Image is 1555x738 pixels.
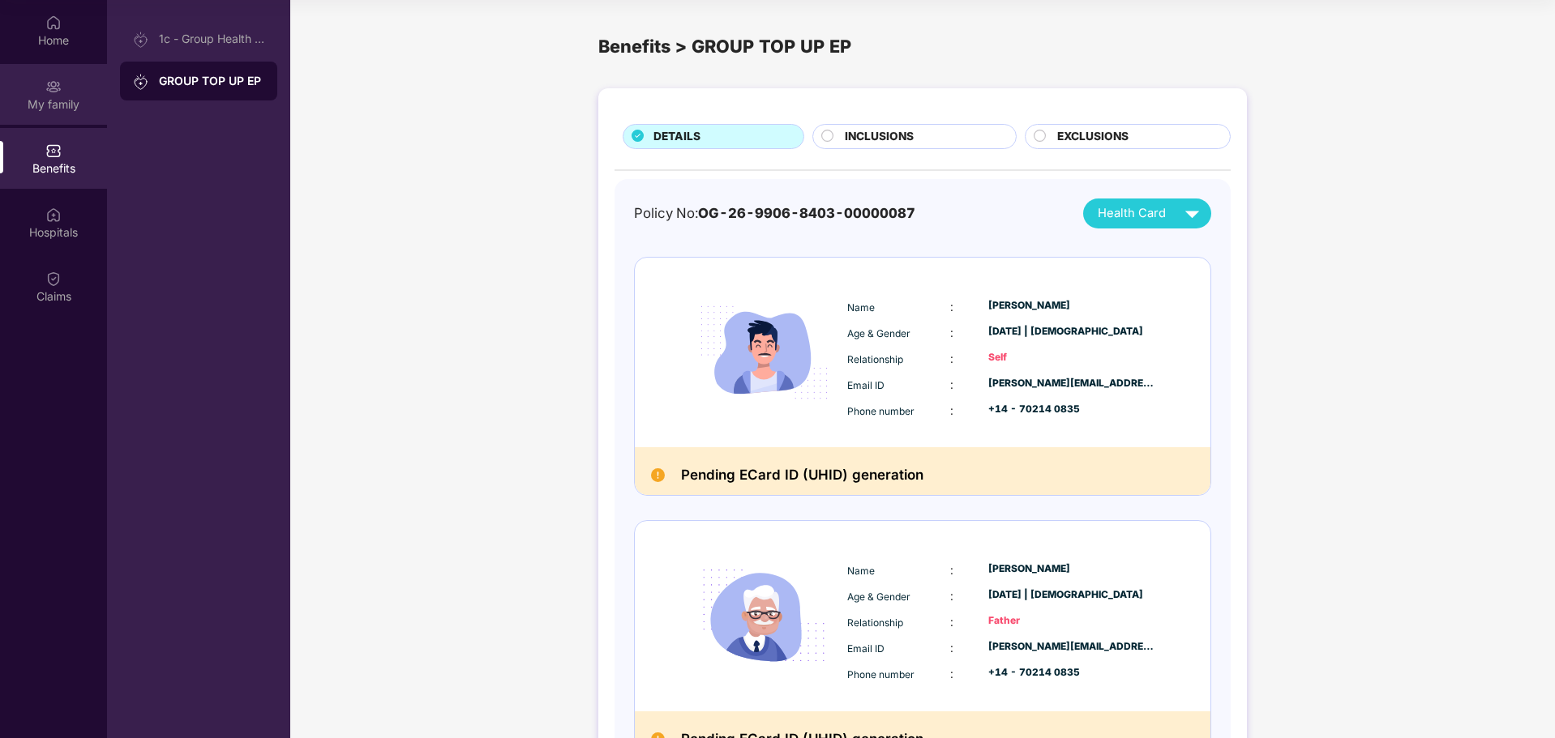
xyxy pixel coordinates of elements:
[1057,128,1129,146] span: EXCLUSIONS
[685,537,843,695] img: icon
[847,353,903,365] span: Relationship
[847,379,885,391] span: Email ID
[988,639,1155,655] div: [PERSON_NAME][EMAIL_ADDRESS][PERSON_NAME][DOMAIN_NAME]
[988,350,1155,365] div: Self
[988,587,1155,603] div: [DATE] | [DEMOGRAPHIC_DATA]
[950,563,953,577] span: :
[651,468,665,482] img: Pending
[950,641,953,655] span: :
[1098,204,1166,223] span: Health Card
[988,298,1155,314] div: [PERSON_NAME]
[847,565,875,577] span: Name
[681,463,923,487] h2: Pending ECard ID (UHID) generation
[685,274,843,432] img: icon
[847,405,915,417] span: Phone number
[950,403,953,417] span: :
[950,300,953,314] span: :
[133,32,149,48] img: svg+xml;base64,PHN2ZyB3aWR0aD0iMjAiIGhlaWdodD0iMjAiIHZpZXdCb3g9IjAgMCAyMCAyMCIgZmlsbD0ibm9uZSIgeG...
[988,665,1155,680] div: +14 - 70214 0835
[988,561,1155,577] div: [PERSON_NAME]
[653,128,700,146] span: DETAILS
[988,324,1155,339] div: [DATE] | [DEMOGRAPHIC_DATA]
[988,613,1155,629] div: Father
[45,271,62,287] img: svg+xml;base64,PHN2ZyBpZD0iQ2xhaW0iIHhtbG5zPSJodHRwOi8vd3d3LnczLm9yZy8yMDAwL3N2ZyIgd2lkdGg9IjIwIi...
[847,616,903,629] span: Relationship
[988,402,1155,417] div: +14 - 70214 0835
[845,128,914,146] span: INCLUSIONS
[45,79,62,95] img: svg+xml;base64,PHN2ZyB3aWR0aD0iMjAiIGhlaWdodD0iMjAiIHZpZXdCb3g9IjAgMCAyMCAyMCIgZmlsbD0ibm9uZSIgeG...
[950,589,953,603] span: :
[45,207,62,223] img: svg+xml;base64,PHN2ZyBpZD0iSG9zcGl0YWxzIiB4bWxucz0iaHR0cDovL3d3dy53My5vcmcvMjAwMC9zdmciIHdpZHRoPS...
[1178,199,1206,228] img: svg+xml;base64,PHN2ZyB4bWxucz0iaHR0cDovL3d3dy53My5vcmcvMjAwMC9zdmciIHZpZXdCb3g9IjAgMCAyNCAyNCIgd2...
[1083,198,1211,228] button: Health Card
[950,352,953,365] span: :
[988,376,1155,391] div: [PERSON_NAME][EMAIL_ADDRESS][PERSON_NAME][DOMAIN_NAME]
[159,73,264,89] div: GROUP TOP UP EP
[159,32,264,45] div: 1c - Group Health Insurance-EP
[698,205,915,221] span: OG-26-9906-8403-00000087
[847,642,885,655] span: Email ID
[847,301,875,314] span: Name
[133,74,149,90] img: svg+xml;base64,PHN2ZyB3aWR0aD0iMjAiIGhlaWdodD0iMjAiIHZpZXdCb3g9IjAgMCAyMCAyMCIgZmlsbD0ibm9uZSIgeG...
[847,591,910,603] span: Age & Gender
[950,378,953,391] span: :
[45,15,62,31] img: svg+xml;base64,PHN2ZyBpZD0iSG9tZSIgeG1sbnM9Imh0dHA6Ly93d3cudzMub3JnLzIwMDAvc3ZnIiB3aWR0aD0iMjAiIG...
[950,326,953,339] span: :
[45,143,62,159] img: svg+xml;base64,PHN2ZyBpZD0iQmVuZWZpdHMiIHhtbG5zPSJodHRwOi8vd3d3LnczLm9yZy8yMDAwL3N2ZyIgd2lkdGg9Ij...
[598,32,1247,60] div: Benefits > GROUP TOP UP EP
[847,668,915,680] span: Phone number
[950,667,953,680] span: :
[950,615,953,629] span: :
[634,203,915,224] div: Policy No:
[847,327,910,339] span: Age & Gender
